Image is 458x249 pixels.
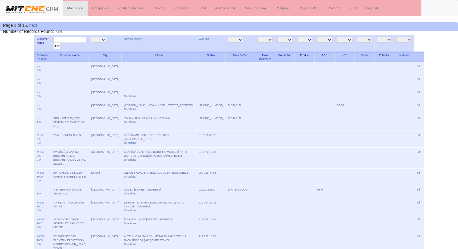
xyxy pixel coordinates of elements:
[196,131,226,148] td: 212 321 52 52
[416,117,421,120] a: Edit
[37,95,38,98] a: 0
[39,179,41,182] a: 0
[34,215,51,232] td: -
[124,222,136,225] a: Directions
[124,121,136,124] a: Directions
[416,104,421,107] a: Edit
[0,0,63,15] a: CRM
[63,1,88,16] a: Main Page
[275,52,295,62] th: Production
[124,37,142,40] a: New Company
[416,218,421,221] a: Edit
[196,114,226,131] td: [PHONE_NUMBER]
[53,43,61,49] input: filter
[37,188,40,191] a: ----
[88,1,114,16] a: Companies
[295,52,315,62] th: Product
[34,62,51,75] td: -
[51,131,89,148] td: 2A MÜHENDİSLİK A.Ş
[51,52,89,62] th: Customer Name
[37,150,45,157] a: M-663-999
[37,108,38,111] a: 0
[416,78,421,81] a: Edit
[346,1,362,16] a: Print
[37,243,38,246] a: 0
[199,37,209,40] a: W/O NO
[89,131,122,148] td: [GEOGRAPHIC_DATA]
[37,69,38,72] a: 0
[354,52,374,62] th: Status
[39,82,41,85] a: 0
[374,52,394,62] th: Potential
[416,150,421,153] a: Edit
[226,52,255,62] th: Main Sector
[39,141,41,144] a: 0
[196,169,226,185] td: 262 751 44 83
[416,188,421,191] a: Edit
[51,198,89,215] td: 3 K PLASTİK KALIP SAN LTD ŞTİ
[37,134,45,140] a: M-663-998
[124,209,136,212] a: Directions
[34,52,51,62] th: Customer Number
[37,226,38,229] a: 0
[51,148,89,169] td: 2M ÇÖZÜM MAKİNA [DOMAIN_NAME] [DOMAIN_NAME]. VE TİC. LTD.ŞTİ.
[37,201,45,208] a: M-663-1001
[362,1,382,16] a: Log Out
[37,179,38,182] a: 0
[37,235,45,242] a: M-663-1003
[34,101,51,114] td: -
[37,117,40,120] a: ----
[124,175,136,178] a: Directions
[89,52,122,62] th: City
[294,1,323,16] a: Prepare Offer
[34,114,51,131] td: -
[89,148,122,169] td: [GEOGRAPHIC_DATA]
[89,185,122,198] td: [GEOGRAPHIC_DATA]
[335,101,354,114] td: 15-50
[3,23,28,28] span: Page 1 of 15.
[89,75,122,88] td: [GEOGRAPHIC_DATA]
[89,62,122,75] td: [GEOGRAPHIC_DATA]
[271,1,294,16] a: Postpone
[196,101,226,114] td: [PHONE_NUMBER]
[39,69,41,72] a: 0
[226,114,255,131] td: DIE MOLD
[122,148,196,169] td: ESKİ ÜSKÜDAR YOLU BODUR İŞ MERKEZİ KAT 3 DAİRE 12 İÇERENKÖY [GEOGRAPHIC_DATA]
[124,95,136,98] a: Directions
[37,82,38,85] a: 0
[196,148,226,169] td: 216 572 12 09
[39,209,41,212] a: 0
[34,198,51,215] td: -
[124,141,136,144] a: Directions
[34,35,51,52] td: Customer Name
[211,1,241,16] a: Add Schedule
[315,185,335,198] td: PSM
[37,171,45,178] a: M-663-1000
[34,88,51,101] td: -
[114,1,149,16] a: Existing Machines
[37,209,38,212] a: 0
[29,23,37,28] a: next
[34,169,51,185] td: -
[122,101,196,114] td: [PERSON_NAME]. KAVAKLI CAD. [STREET_ADDRESS]
[196,215,226,232] td: 312 386 14 95
[149,1,170,16] a: Reports
[122,198,196,215] td: SEYRANTEPE MH.ÇELİKALAY SK. NO:21 KAT:1 4.LEVENT /İSTANBUL
[51,215,89,232] td: 3E ELEKTRO OPTİK SİSTEMLER SAN VE TİC LTD ŞTİ
[39,158,41,161] a: 0
[416,91,421,94] a: Edit
[39,121,41,124] a: 0
[196,185,226,198] td: 02222362680
[335,52,354,62] th: NOE
[51,185,89,198] td: 3 EKSEN MAKİNA SAN VE TİC A.Ş.
[37,65,40,68] a: ----
[240,1,271,16] a: New Company
[51,114,89,131] td: CKS KABLO TAŞIYICI SİSTEMLERİ SAN. ve TİC. A. Ş.
[39,95,41,98] a: 0
[315,52,335,62] th: TOB
[122,185,196,198] td: Osb 31. [STREET_ADDRESS]
[195,1,210,16] a: Past
[37,91,40,94] a: ----
[34,131,51,148] td: -
[122,169,196,185] td: GEPOSB ORG. SAN.BÖL 3.CD.32 SK. NO:5 GEBZE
